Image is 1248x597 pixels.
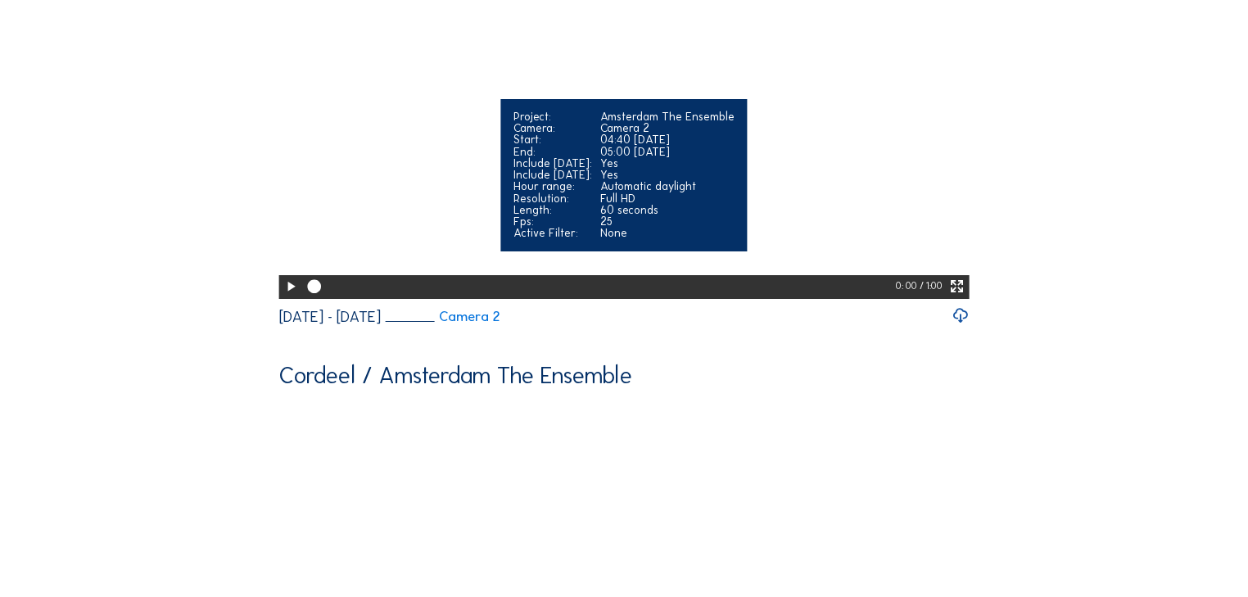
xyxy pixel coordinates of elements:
[513,147,592,158] div: End:
[513,134,592,146] div: Start:
[513,228,592,239] div: Active Filter:
[279,364,632,387] div: Cordeel / Amsterdam The Ensemble
[600,158,735,170] div: Yes
[600,147,735,158] div: 05:00 [DATE]
[513,193,592,205] div: Resolution:
[600,111,735,123] div: Amsterdam The Ensemble
[279,310,381,324] div: [DATE] - [DATE]
[600,170,735,181] div: Yes
[600,205,735,216] div: 60 seconds
[600,216,735,228] div: 25
[513,123,592,134] div: Camera:
[920,275,943,300] div: / 1:00
[513,158,592,170] div: Include [DATE]:
[513,216,592,228] div: Fps:
[600,181,735,192] div: Automatic daylight
[600,134,735,146] div: 04:40 [DATE]
[386,310,500,323] a: Camera 2
[600,123,735,134] div: Camera 2
[600,193,735,205] div: Full HD
[896,275,920,300] div: 0: 00
[513,170,592,181] div: Include [DATE]:
[600,228,735,239] div: None
[513,111,592,123] div: Project:
[513,181,592,192] div: Hour range:
[513,205,592,216] div: Length:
